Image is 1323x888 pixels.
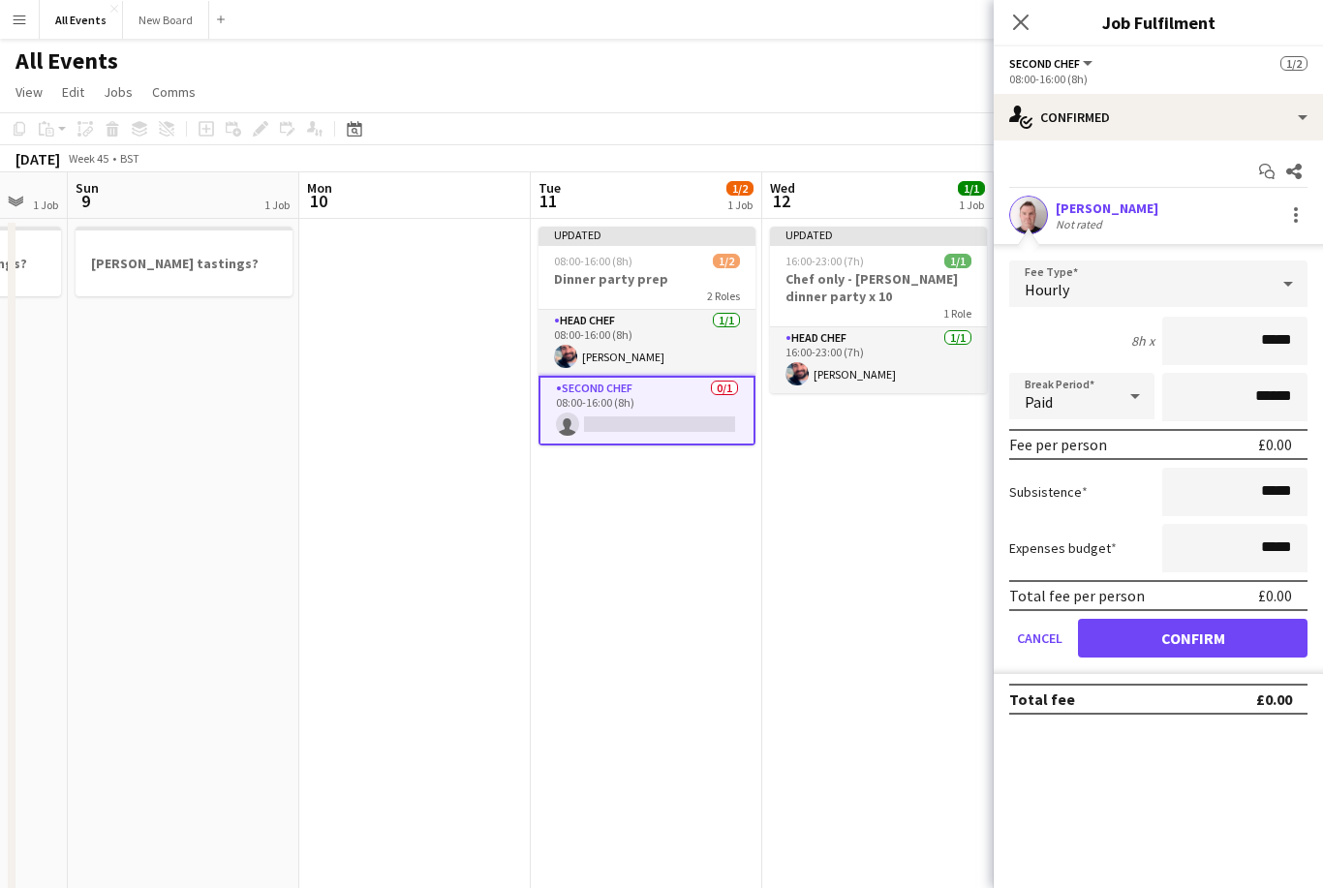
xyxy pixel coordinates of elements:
[1009,72,1308,86] div: 08:00-16:00 (8h)
[1009,56,1080,71] span: Second Chef
[538,310,755,376] app-card-role: Head Chef1/108:00-16:00 (8h)[PERSON_NAME]
[944,254,971,268] span: 1/1
[54,79,92,105] a: Edit
[770,227,987,242] div: Updated
[120,151,139,166] div: BST
[538,227,755,242] div: Updated
[958,181,985,196] span: 1/1
[96,79,140,105] a: Jobs
[1258,435,1292,454] div: £0.00
[770,227,987,393] app-job-card: Updated16:00-23:00 (7h)1/1Chef only - [PERSON_NAME] dinner party x 101 RoleHead Chef1/116:00-23:0...
[554,254,632,268] span: 08:00-16:00 (8h)
[1056,217,1106,231] div: Not rated
[62,83,84,101] span: Edit
[1131,332,1154,350] div: 8h x
[785,254,864,268] span: 16:00-23:00 (7h)
[33,198,58,212] div: 1 Job
[943,306,971,321] span: 1 Role
[1009,56,1095,71] button: Second Chef
[1009,483,1088,501] label: Subsistence
[123,1,209,39] button: New Board
[1009,689,1075,709] div: Total fee
[994,10,1323,35] h3: Job Fulfilment
[8,79,50,105] a: View
[713,254,740,268] span: 1/2
[64,151,112,166] span: Week 45
[727,198,753,212] div: 1 Job
[770,179,795,197] span: Wed
[536,190,561,212] span: 11
[1258,586,1292,605] div: £0.00
[1009,435,1107,454] div: Fee per person
[1009,539,1117,557] label: Expenses budget
[104,83,133,101] span: Jobs
[144,79,203,105] a: Comms
[1056,199,1158,217] div: [PERSON_NAME]
[1256,689,1292,709] div: £0.00
[707,289,740,303] span: 2 Roles
[15,83,43,101] span: View
[1280,56,1308,71] span: 1/2
[15,149,60,168] div: [DATE]
[76,179,99,197] span: Sun
[76,227,292,296] app-job-card: [PERSON_NAME] tastings?
[538,227,755,445] app-job-card: Updated08:00-16:00 (8h)1/2Dinner party prep2 RolesHead Chef1/108:00-16:00 (8h)[PERSON_NAME]Second...
[959,198,984,212] div: 1 Job
[264,198,290,212] div: 1 Job
[1025,392,1053,412] span: Paid
[1025,280,1069,299] span: Hourly
[770,327,987,393] app-card-role: Head Chef1/116:00-23:00 (7h)[PERSON_NAME]
[1009,586,1145,605] div: Total fee per person
[994,94,1323,140] div: Confirmed
[1078,619,1308,658] button: Confirm
[538,179,561,197] span: Tue
[538,270,755,288] h3: Dinner party prep
[73,190,99,212] span: 9
[40,1,123,39] button: All Events
[538,376,755,445] app-card-role: Second Chef0/108:00-16:00 (8h)
[1009,619,1070,658] button: Cancel
[767,190,795,212] span: 12
[304,190,332,212] span: 10
[770,270,987,305] h3: Chef only - [PERSON_NAME] dinner party x 10
[152,83,196,101] span: Comms
[307,179,332,197] span: Mon
[726,181,754,196] span: 1/2
[15,46,118,76] h1: All Events
[76,255,292,272] h3: [PERSON_NAME] tastings?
